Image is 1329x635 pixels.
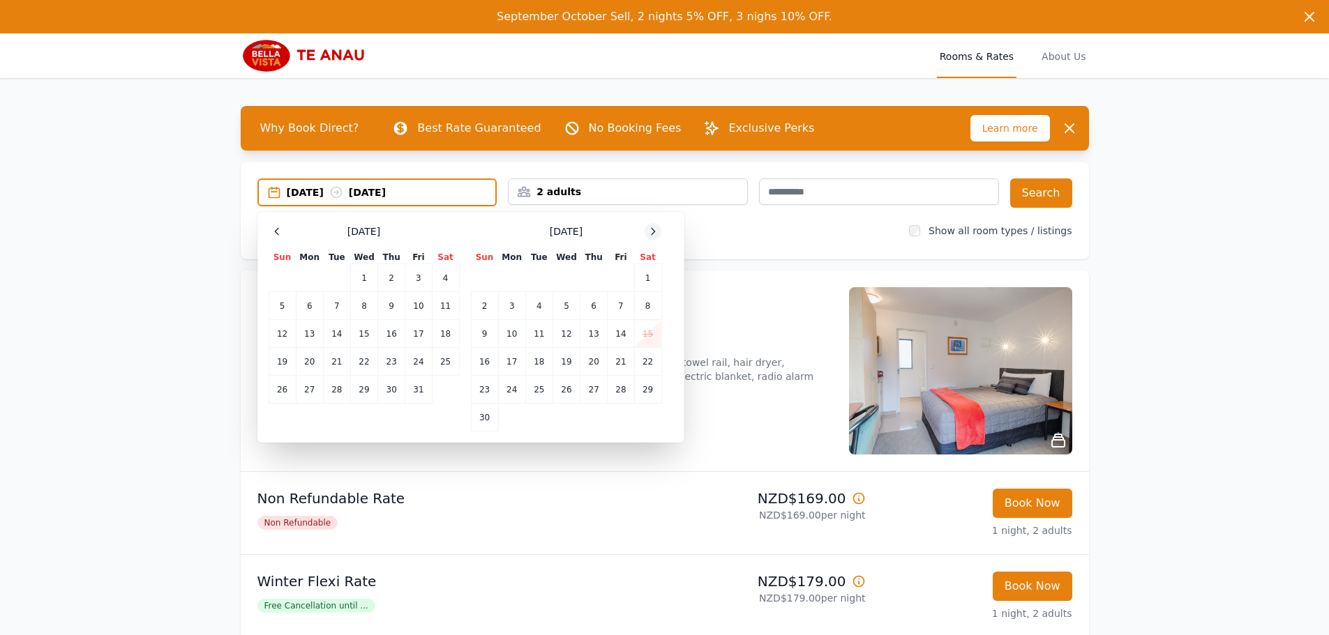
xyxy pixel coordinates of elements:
[498,348,525,376] td: 17
[241,39,375,72] img: Bella Vista Te Anau
[257,599,375,613] span: Free Cancellation until ...
[498,376,525,404] td: 24
[471,348,498,376] td: 16
[970,115,1050,141] span: Learn more
[509,185,747,199] div: 2 adults
[553,348,580,376] td: 19
[670,489,866,508] p: NZD$169.00
[405,292,432,320] td: 10
[580,376,608,404] td: 27
[471,251,498,264] th: Sun
[929,225,1072,236] label: Show all room types / listings
[498,292,525,320] td: 3
[525,348,553,376] td: 18
[580,320,608,348] td: 13
[589,120,682,137] p: No Booking Fees
[269,292,296,320] td: 5
[378,376,405,404] td: 30
[498,251,525,264] th: Mon
[580,251,608,264] th: Thu
[608,251,634,264] th: Fri
[550,224,583,238] span: [DATE]
[608,376,634,404] td: 28
[634,348,661,376] td: 22
[269,376,296,404] td: 26
[634,251,661,264] th: Sat
[405,251,432,264] th: Fri
[432,348,459,376] td: 25
[634,292,661,320] td: 8
[1039,33,1088,78] a: About Us
[1010,178,1072,208] button: Search
[347,224,380,238] span: [DATE]
[471,376,498,404] td: 23
[350,376,377,404] td: 29
[728,120,814,137] p: Exclusive Perks
[553,376,580,404] td: 26
[296,251,323,264] th: Mon
[670,591,866,605] p: NZD$179.00 per night
[580,348,608,376] td: 20
[323,292,350,320] td: 7
[608,320,634,348] td: 14
[497,10,832,23] span: September October Sell, 2 nights 5% OFF, 3 nighs 10% OFF.
[993,572,1072,601] button: Book Now
[257,572,659,591] p: Winter Flexi Rate
[877,523,1072,537] p: 1 night, 2 adults
[937,33,1016,78] a: Rooms & Rates
[296,292,323,320] td: 6
[634,264,661,292] td: 1
[525,251,553,264] th: Tue
[471,320,498,348] td: 9
[525,292,553,320] td: 4
[257,516,338,530] span: Non Refundable
[432,320,459,348] td: 18
[378,264,405,292] td: 2
[378,348,405,376] td: 23
[608,292,634,320] td: 7
[378,320,405,348] td: 16
[405,264,432,292] td: 3
[553,320,580,348] td: 12
[432,251,459,264] th: Sat
[553,251,580,264] th: Wed
[269,348,296,376] td: 19
[323,376,350,404] td: 28
[350,348,377,376] td: 22
[525,320,553,348] td: 11
[580,292,608,320] td: 6
[405,376,432,404] td: 31
[269,320,296,348] td: 12
[471,292,498,320] td: 2
[993,489,1072,518] button: Book Now
[350,264,377,292] td: 1
[296,376,323,404] td: 27
[417,120,541,137] p: Best Rate Guaranteed
[553,292,580,320] td: 5
[323,320,350,348] td: 14
[323,251,350,264] th: Tue
[296,348,323,376] td: 20
[432,292,459,320] td: 11
[608,348,634,376] td: 21
[257,489,659,508] p: Non Refundable Rate
[378,251,405,264] th: Thu
[405,320,432,348] td: 17
[670,572,866,591] p: NZD$179.00
[350,251,377,264] th: Wed
[877,606,1072,620] p: 1 night, 2 adults
[296,320,323,348] td: 13
[350,292,377,320] td: 8
[670,508,866,522] p: NZD$169.00 per night
[432,264,459,292] td: 4
[269,251,296,264] th: Sun
[378,292,405,320] td: 9
[634,320,661,348] td: 15
[323,348,350,376] td: 21
[498,320,525,348] td: 10
[525,376,553,404] td: 25
[634,376,661,404] td: 29
[350,320,377,348] td: 15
